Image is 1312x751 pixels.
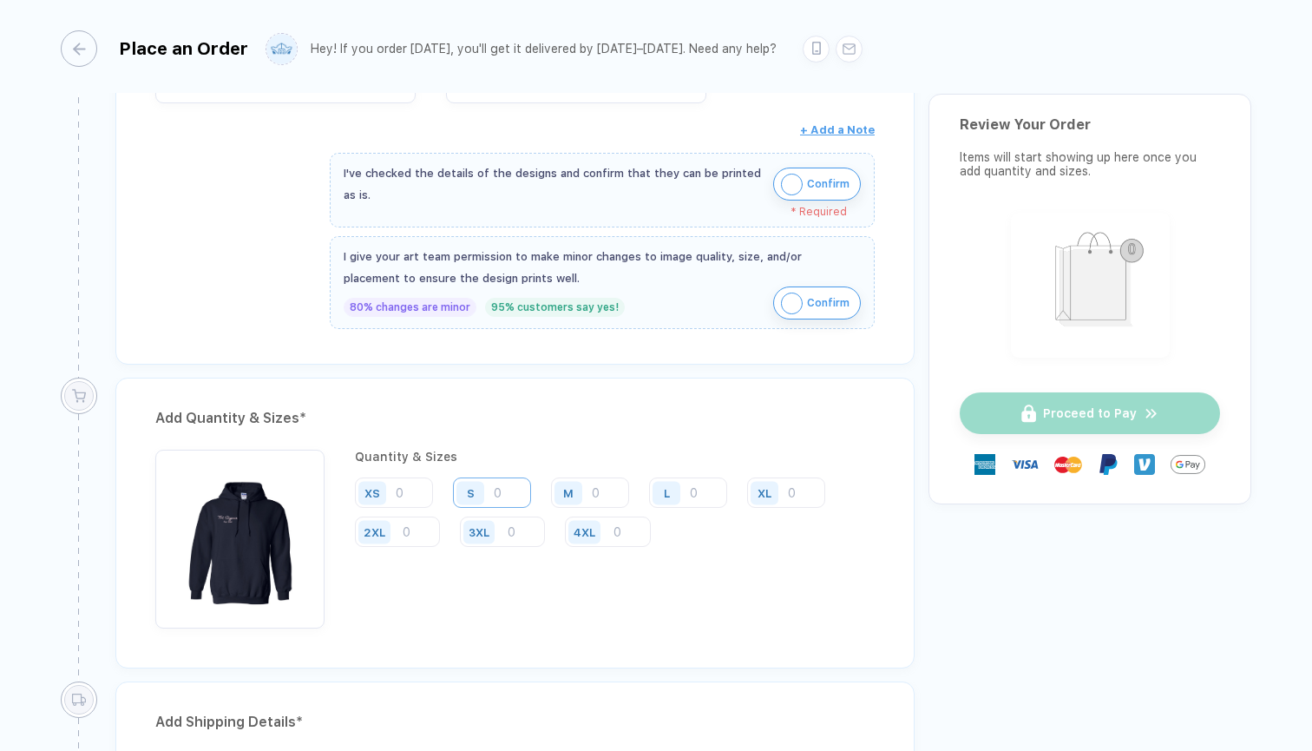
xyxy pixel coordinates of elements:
img: master-card [1054,451,1082,478]
img: user profile [266,34,297,64]
div: Quantity & Sizes [355,450,875,464]
div: * Required [344,206,847,218]
div: M [563,486,574,499]
div: Hey! If you order [DATE], you'll get it delivered by [DATE]–[DATE]. Need any help? [311,42,777,56]
span: Confirm [807,289,850,317]
div: L [664,486,670,499]
img: GPay [1171,447,1205,482]
button: iconConfirm [773,287,861,320]
div: I've checked the details of the designs and confirm that they can be printed as is. [344,162,764,206]
div: 80% changes are minor [344,298,476,317]
div: XL [758,486,771,499]
span: + Add a Note [800,123,875,136]
img: Paypal [1098,454,1118,475]
div: 3XL [469,525,489,538]
div: I give your art team permission to make minor changes to image quality, size, and/or placement to... [344,246,861,289]
button: + Add a Note [800,116,875,144]
div: Items will start showing up here once you add quantity and sizes. [960,150,1220,178]
div: 95% customers say yes! [485,298,625,317]
span: Confirm [807,170,850,198]
button: iconConfirm [773,168,861,201]
img: 48ceeb75-e1c3-47aa-a8e8-e58be295c0e6_nt_front_1759437354538.jpg [164,458,316,610]
div: XS [364,486,380,499]
div: S [467,486,475,499]
div: 4XL [574,525,595,538]
img: icon [781,293,803,314]
img: Venmo [1134,454,1155,475]
div: Place an Order [119,38,248,59]
div: Add Shipping Details [155,708,875,736]
img: icon [781,174,803,195]
div: Add Quantity & Sizes [155,405,875,432]
img: express [974,454,995,475]
img: shopping_bag.png [1019,221,1162,346]
div: Review Your Order [960,116,1220,133]
div: 2XL [364,525,385,538]
img: visa [1011,451,1039,478]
